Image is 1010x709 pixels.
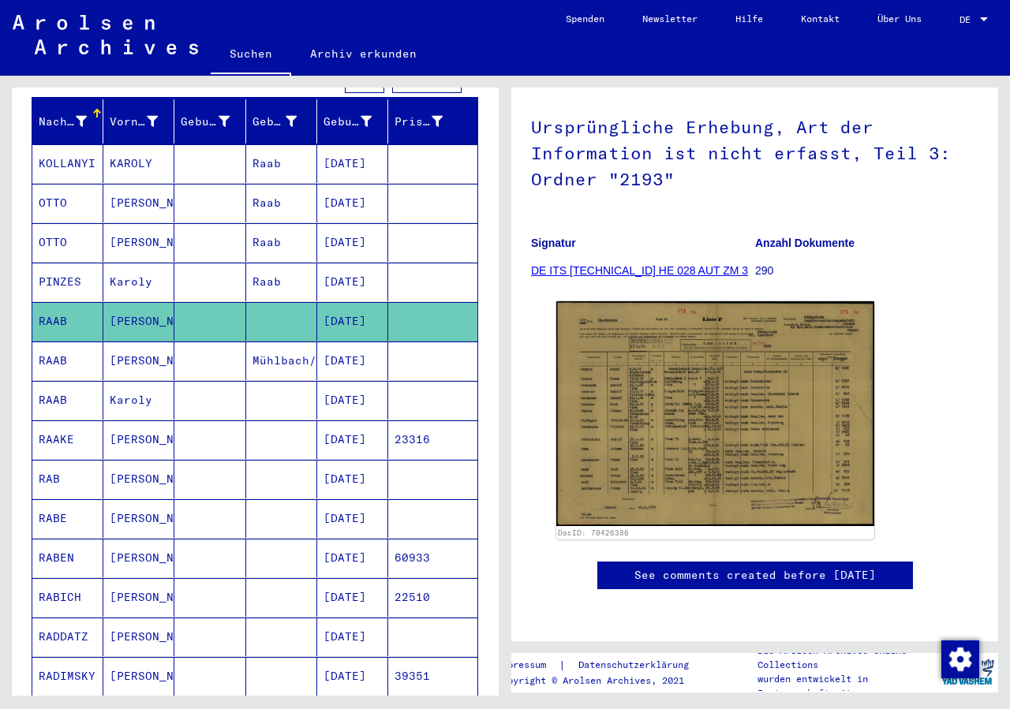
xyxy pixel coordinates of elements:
div: Geburtsdatum [324,114,372,130]
mat-cell: KOLLANYI [32,144,103,183]
mat-cell: [DATE] [317,460,388,498]
mat-cell: [DATE] [317,618,388,656]
div: Geburt‏ [252,114,297,130]
div: | [496,657,708,674]
img: 001.jpg [556,301,874,526]
a: Datenschutzerklärung [566,657,708,674]
mat-cell: [DATE] [317,223,388,262]
mat-cell: RADIMSKY [32,657,103,696]
mat-cell: 60933 [388,539,477,577]
mat-cell: OTTO [32,184,103,222]
div: Geburtsdatum [324,109,391,134]
mat-cell: RAAB [32,381,103,420]
mat-cell: [DATE] [317,302,388,341]
a: Suchen [211,35,291,76]
span: DE [959,14,977,25]
mat-cell: KAROLY [103,144,174,183]
mat-cell: Raab [246,263,317,301]
div: Nachname [39,114,87,130]
p: Die Arolsen Archives Online-Collections [757,644,937,672]
div: Geburtsname [181,114,229,130]
mat-cell: OTTO [32,223,103,262]
mat-cell: Mühlbach/[GEOGRAPHIC_DATA] [246,341,317,380]
mat-cell: [DATE] [317,184,388,222]
mat-cell: [PERSON_NAME] [103,539,174,577]
mat-cell: [PERSON_NAME] [103,460,174,498]
a: Archiv erkunden [291,35,436,73]
mat-cell: 22510 [388,578,477,617]
a: DocID: 70426386 [558,528,629,537]
mat-cell: RAAB [32,341,103,380]
mat-cell: [DATE] [317,657,388,696]
mat-cell: [DATE] [317,499,388,538]
mat-cell: Karoly [103,263,174,301]
mat-cell: RAB [32,460,103,498]
mat-cell: RADDATZ [32,618,103,656]
mat-header-cell: Geburtsname [174,99,245,144]
mat-cell: [DATE] [317,263,388,301]
mat-header-cell: Vorname [103,99,174,144]
div: Geburt‏ [252,109,316,134]
mat-cell: [DATE] [317,420,388,459]
mat-cell: [PERSON_NAME] [103,499,174,538]
mat-cell: [PERSON_NAME] [103,184,174,222]
mat-cell: [PERSON_NAME] [103,420,174,459]
img: Arolsen_neg.svg [13,15,198,54]
mat-cell: Raab [246,223,317,262]
h1: Ursprüngliche Erhebung, Art der Information ist nicht erfasst, Teil 3: Ordner "2193" [531,91,978,212]
mat-header-cell: Geburt‏ [246,99,317,144]
a: See comments created before [DATE] [634,567,876,584]
mat-cell: [PERSON_NAME] [103,223,174,262]
mat-header-cell: Nachname [32,99,103,144]
mat-cell: [DATE] [317,381,388,420]
mat-cell: RAAKE [32,420,103,459]
mat-cell: RABEN [32,539,103,577]
mat-cell: RABICH [32,578,103,617]
mat-cell: [PERSON_NAME] [103,657,174,696]
mat-cell: Raab [246,144,317,183]
mat-cell: Raab [246,184,317,222]
div: Geburtsname [181,109,249,134]
mat-cell: 23316 [388,420,477,459]
mat-cell: [DATE] [317,578,388,617]
mat-cell: 39351 [388,657,477,696]
mat-cell: PINZES [32,263,103,301]
div: Vorname [110,109,178,134]
mat-cell: [PERSON_NAME] [103,578,174,617]
mat-cell: [DATE] [317,539,388,577]
p: wurden entwickelt in Partnerschaft mit [757,672,937,700]
a: Impressum [496,657,559,674]
div: Prisoner # [395,109,462,134]
p: Copyright © Arolsen Archives, 2021 [496,674,708,688]
mat-cell: [PERSON_NAME] [103,618,174,656]
p: 290 [755,263,978,279]
img: Zustimmung ändern [941,640,979,678]
div: Prisoner # [395,114,443,130]
a: DE ITS [TECHNICAL_ID] HE 028 AUT ZM 3 [531,264,748,277]
div: Nachname [39,109,107,134]
b: Anzahl Dokumente [755,237,855,249]
mat-cell: RAAB [32,302,103,341]
img: yv_logo.png [938,652,997,692]
mat-cell: [PERSON_NAME] [103,341,174,380]
div: Vorname [110,114,158,130]
mat-cell: Karoly [103,381,174,420]
b: Signatur [531,237,576,249]
mat-header-cell: Geburtsdatum [317,99,388,144]
mat-cell: [PERSON_NAME] [103,302,174,341]
mat-header-cell: Prisoner # [388,99,477,144]
mat-cell: RABE [32,499,103,538]
mat-cell: [DATE] [317,144,388,183]
mat-cell: [DATE] [317,341,388,380]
